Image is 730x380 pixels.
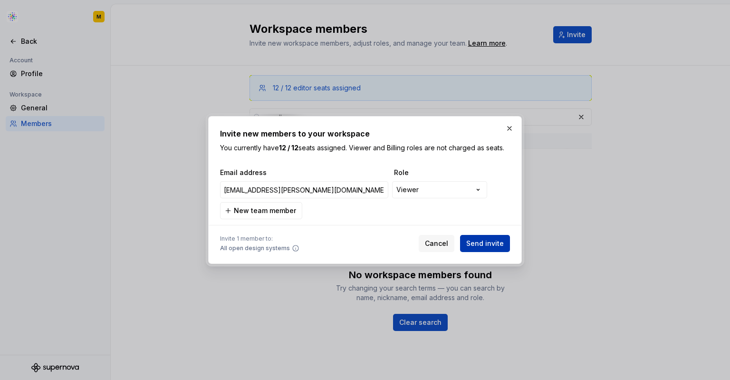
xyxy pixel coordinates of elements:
span: Email address [220,168,390,177]
b: 12 / 12 [279,144,298,152]
span: Role [394,168,489,177]
span: New team member [234,206,296,215]
button: Send invite [460,235,510,252]
span: Invite 1 member to: [220,235,299,243]
span: Cancel [425,239,448,248]
p: You currently have seats assigned. Viewer and Billing roles are not charged as seats. [220,143,510,153]
button: Cancel [419,235,454,252]
span: Send invite [466,239,504,248]
h2: Invite new members to your workspace [220,128,510,139]
span: All open design systems [220,244,290,252]
button: New team member [220,202,302,219]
